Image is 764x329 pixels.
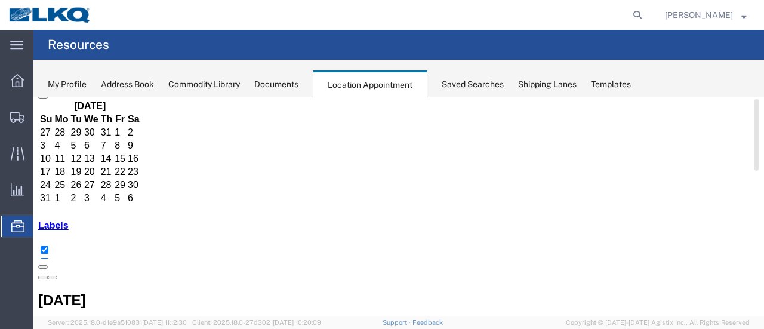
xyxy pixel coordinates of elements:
[101,78,154,91] div: Address Book
[48,30,109,60] h4: Resources
[313,70,427,98] div: Location Appointment
[442,78,504,91] div: Saved Searches
[566,318,750,328] span: Copyright © [DATE]-[DATE] Agistix Inc., All Rights Reserved
[273,319,321,326] span: [DATE] 10:20:09
[192,319,321,326] span: Client: 2025.18.0-27d3021
[33,97,764,316] iframe: FS Legacy Container
[142,319,187,326] span: [DATE] 11:12:30
[383,319,412,326] a: Support
[664,8,747,22] button: [PERSON_NAME]
[412,319,443,326] a: Feedback
[8,6,92,24] img: logo
[48,319,187,326] span: Server: 2025.18.0-d1e9a510831
[591,78,631,91] div: Templates
[48,78,87,91] div: My Profile
[254,78,298,91] div: Documents
[518,78,577,91] div: Shipping Lanes
[168,78,240,91] div: Commodity Library
[665,8,733,21] span: Sopha Sam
